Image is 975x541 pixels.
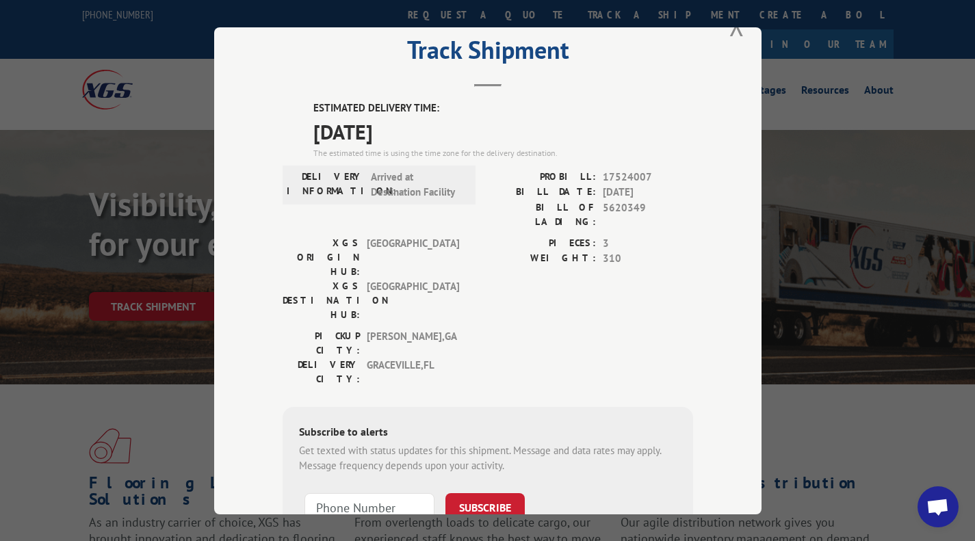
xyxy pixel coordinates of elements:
label: XGS ORIGIN HUB: [283,235,360,278]
span: 17524007 [603,169,693,185]
div: The estimated time is using the time zone for the delivery destination. [313,146,693,159]
span: 3 [603,235,693,251]
label: PICKUP CITY: [283,328,360,357]
span: [DATE] [313,116,693,146]
div: Subscribe to alerts [299,423,677,443]
span: GRACEVILLE , FL [367,357,459,386]
label: WEIGHT: [488,251,596,267]
label: ESTIMATED DELIVERY TIME: [313,101,693,116]
label: XGS DESTINATION HUB: [283,278,360,321]
label: DELIVERY CITY: [283,357,360,386]
span: [PERSON_NAME] , GA [367,328,459,357]
span: [DATE] [603,185,693,200]
span: Arrived at Destination Facility [371,169,463,200]
h2: Track Shipment [283,40,693,66]
button: SUBSCRIBE [445,492,525,521]
div: Open chat [918,486,959,527]
label: BILL OF LADING: [488,200,596,228]
span: 5620349 [603,200,693,228]
span: 310 [603,251,693,267]
label: BILL DATE: [488,185,596,200]
span: [GEOGRAPHIC_DATA] [367,235,459,278]
div: Get texted with status updates for this shipment. Message and data rates may apply. Message frequ... [299,443,677,473]
label: DELIVERY INFORMATION: [287,169,364,200]
input: Phone Number [304,492,434,521]
label: PIECES: [488,235,596,251]
span: [GEOGRAPHIC_DATA] [367,278,459,321]
label: PROBILL: [488,169,596,185]
button: Close modal [729,8,744,44]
